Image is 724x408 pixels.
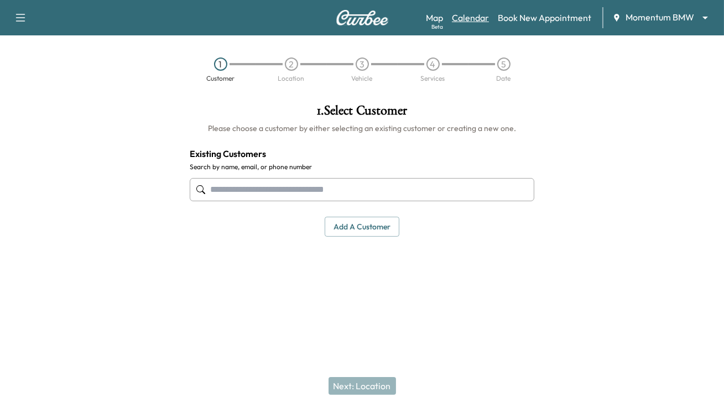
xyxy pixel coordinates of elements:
div: Beta [431,23,443,31]
div: Customer [206,75,235,82]
img: Curbee Logo [336,10,389,25]
div: Date [497,75,511,82]
div: Services [421,75,445,82]
h6: Please choose a customer by either selecting an existing customer or creating a new one. [190,123,534,134]
label: Search by name, email, or phone number [190,163,534,171]
h4: Existing Customers [190,147,534,160]
div: 2 [285,57,298,71]
button: Add a customer [325,217,399,237]
a: Book New Appointment [498,11,591,24]
div: 4 [426,57,440,71]
div: Vehicle [352,75,373,82]
div: 1 [214,57,227,71]
a: MapBeta [426,11,443,24]
div: Location [278,75,305,82]
span: Momentum BMW [626,11,694,24]
div: 3 [356,57,369,71]
a: Calendar [452,11,489,24]
h1: 1 . Select Customer [190,104,534,123]
div: 5 [497,57,511,71]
